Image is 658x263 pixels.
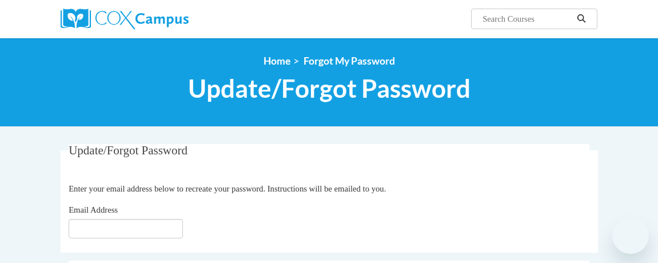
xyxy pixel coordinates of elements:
[69,205,118,214] span: Email Address
[612,217,649,254] iframe: Button to launch messaging window
[61,9,189,29] img: Cox Campus
[264,55,290,67] a: Home
[69,184,386,193] span: Enter your email address below to recreate your password. Instructions will be emailed to you.
[188,73,470,103] span: Update/Forgot Password
[69,144,188,157] span: Update/Forgot Password
[69,219,183,238] input: Email
[481,12,573,26] input: Search Courses
[61,9,228,29] a: Cox Campus
[304,55,395,67] span: Forgot My Password
[573,12,590,26] button: Search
